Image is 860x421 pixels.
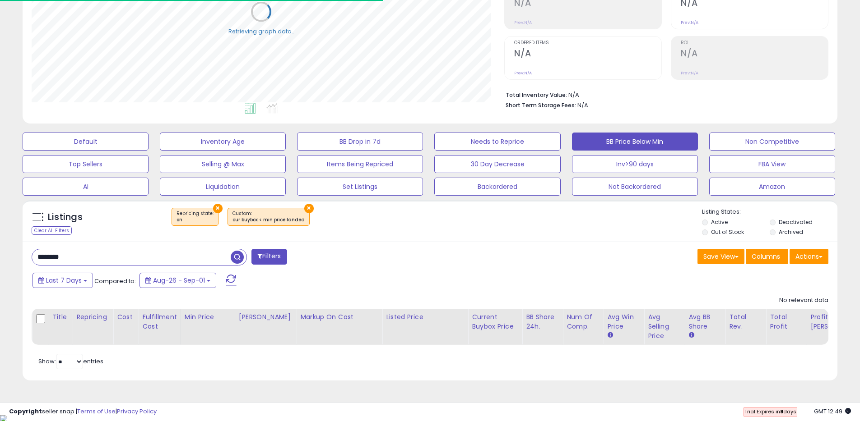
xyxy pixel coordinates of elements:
button: × [213,204,223,213]
a: Terms of Use [77,407,116,416]
button: AI [23,178,149,196]
button: BB Price Below Min [572,133,698,151]
small: Prev: N/A [681,70,698,76]
span: N/A [577,101,588,110]
a: Privacy Policy [117,407,157,416]
div: Markup on Cost [300,312,378,322]
button: Liquidation [160,178,286,196]
div: Avg BB Share [688,312,721,331]
button: BB Drop in 7d [297,133,423,151]
div: No relevant data [779,296,828,305]
button: Inv>90 days [572,155,698,173]
div: seller snap | | [9,407,157,416]
li: N/A [506,89,822,100]
button: Selling @ Max [160,155,286,173]
button: Columns [746,249,788,264]
label: Archived [779,228,803,236]
button: × [304,204,314,213]
div: Cost [117,312,135,322]
button: Needs to Reprice [434,133,560,151]
small: Prev: N/A [514,70,532,76]
div: Title [52,312,69,322]
button: Actions [790,249,828,264]
small: Prev: N/A [681,20,698,25]
div: Avg Selling Price [648,312,681,341]
div: Total Profit [770,312,803,331]
button: FBA View [709,155,835,173]
div: Retrieving graph data.. [228,27,294,35]
button: Default [23,133,149,151]
h5: Listings [48,211,83,224]
h2: N/A [514,48,661,60]
button: Not Backordered [572,178,698,196]
button: Top Sellers [23,155,149,173]
button: Items Being Repriced [297,155,423,173]
p: Listing States: [702,208,837,216]
button: Set Listings [297,178,423,196]
span: Show: entries [38,357,103,366]
div: Avg Win Price [607,312,640,331]
button: Backordered [434,178,560,196]
small: Avg Win Price. [607,331,613,339]
b: Total Inventory Value: [506,91,567,99]
button: Last 7 Days [33,273,93,288]
button: 30 Day Decrease [434,155,560,173]
span: Last 7 Days [46,276,82,285]
button: Aug-26 - Sep-01 [139,273,216,288]
div: Clear All Filters [32,226,72,235]
button: Filters [251,249,287,265]
span: ROI [681,41,828,46]
span: Columns [752,252,780,261]
button: Non Competitive [709,133,835,151]
th: The percentage added to the cost of goods (COGS) that forms the calculator for Min & Max prices. [297,309,382,345]
span: 2025-09-9 12:49 GMT [814,407,851,416]
b: 9 [780,408,783,415]
div: Total Rev. [729,312,762,331]
strong: Copyright [9,407,42,416]
div: Repricing [76,312,109,322]
span: Repricing state : [177,210,214,224]
label: Deactivated [779,218,813,226]
button: Save View [697,249,744,264]
span: Aug-26 - Sep-01 [153,276,205,285]
button: Inventory Age [160,133,286,151]
small: Prev: N/A [514,20,532,25]
div: Num of Comp. [567,312,600,331]
h2: N/A [681,48,828,60]
b: Short Term Storage Fees: [506,101,576,109]
span: Compared to: [94,277,136,285]
span: Ordered Items [514,41,661,46]
button: Amazon [709,178,835,196]
div: Fulfillment Cost [142,312,177,331]
label: Active [711,218,728,226]
small: Avg BB Share. [688,331,694,339]
div: Current Buybox Price [472,312,518,331]
span: Trial Expires in days [744,408,796,415]
label: Out of Stock [711,228,744,236]
div: cur buybox < min price landed [232,217,305,223]
span: Custom: [232,210,305,224]
div: Listed Price [386,312,464,322]
div: on [177,217,214,223]
div: [PERSON_NAME] [239,312,293,322]
div: Min Price [185,312,231,322]
div: BB Share 24h. [526,312,559,331]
